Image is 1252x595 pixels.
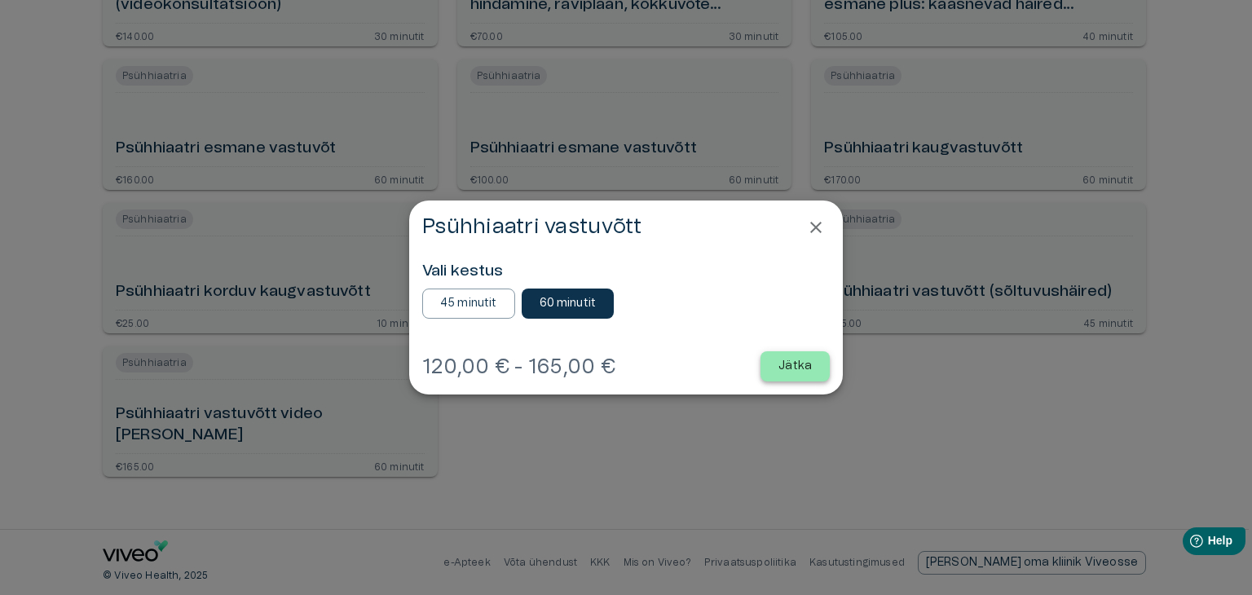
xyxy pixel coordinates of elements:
[778,358,812,375] p: Jätka
[440,295,497,312] p: 45 minutit
[422,214,641,240] h4: Psühhiaatri vastuvõtt
[760,351,830,381] button: Jätka
[422,354,615,380] h4: 120,00 € - 165,00 €
[422,289,515,319] button: 45 minutit
[522,289,615,319] button: 60 minutit
[1125,521,1252,566] iframe: Help widget launcher
[802,214,830,241] button: Close
[422,261,830,283] h6: Vali kestus
[540,295,597,312] p: 60 minutit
